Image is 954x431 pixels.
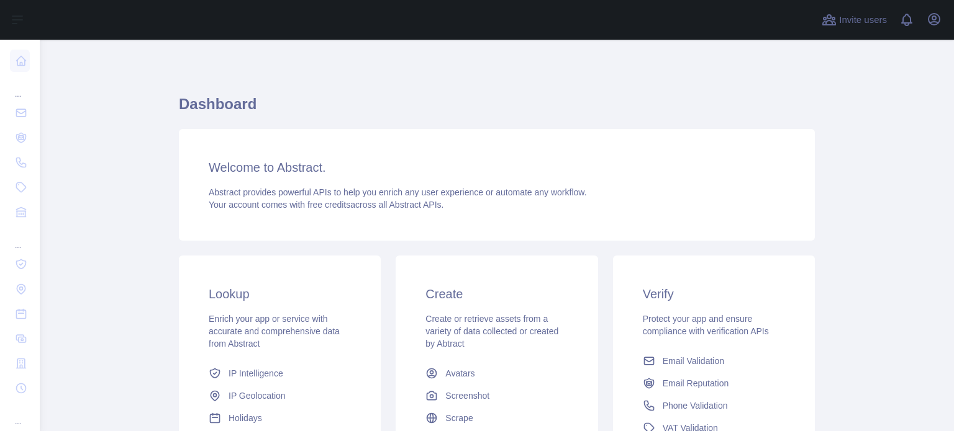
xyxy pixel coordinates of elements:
[420,407,573,429] a: Scrape
[643,314,769,336] span: Protect your app and ensure compliance with verification APIs
[209,159,785,176] h3: Welcome to Abstract.
[229,389,286,402] span: IP Geolocation
[10,74,30,99] div: ...
[638,372,790,394] a: Email Reputation
[209,200,443,210] span: Your account comes with across all Abstract APIs.
[209,285,351,303] h3: Lookup
[445,412,473,424] span: Scrape
[229,367,283,380] span: IP Intelligence
[663,399,728,412] span: Phone Validation
[420,384,573,407] a: Screenshot
[204,362,356,384] a: IP Intelligence
[307,200,350,210] span: free credits
[425,285,568,303] h3: Create
[839,13,887,27] span: Invite users
[819,10,889,30] button: Invite users
[643,285,785,303] h3: Verify
[209,187,587,197] span: Abstract provides powerful APIs to help you enrich any user experience or automate any workflow.
[638,394,790,417] a: Phone Validation
[420,362,573,384] a: Avatars
[204,407,356,429] a: Holidays
[663,355,724,367] span: Email Validation
[10,402,30,427] div: ...
[204,384,356,407] a: IP Geolocation
[425,314,558,349] span: Create or retrieve assets from a variety of data collected or created by Abtract
[179,94,815,124] h1: Dashboard
[663,377,729,389] span: Email Reputation
[445,389,489,402] span: Screenshot
[209,314,340,349] span: Enrich your app or service with accurate and comprehensive data from Abstract
[638,350,790,372] a: Email Validation
[10,226,30,251] div: ...
[445,367,475,380] span: Avatars
[229,412,262,424] span: Holidays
